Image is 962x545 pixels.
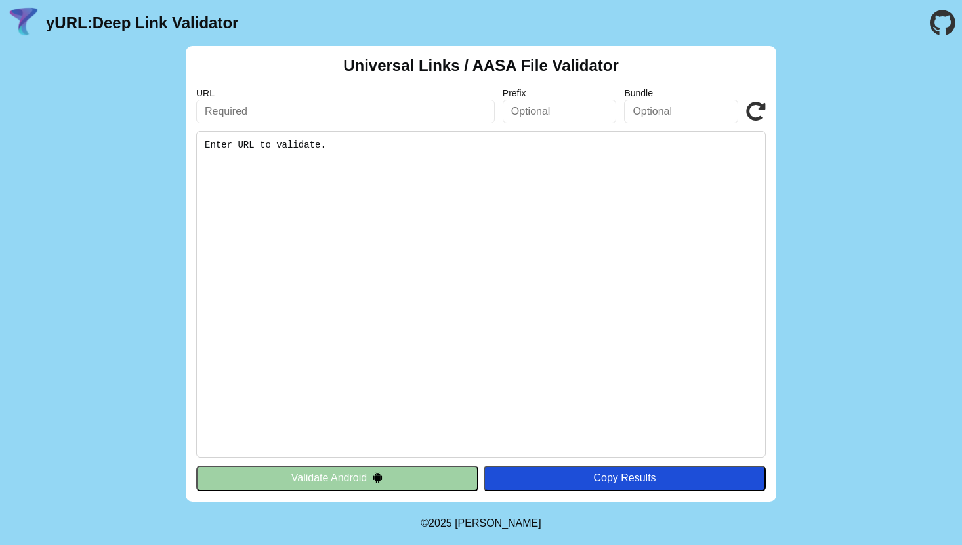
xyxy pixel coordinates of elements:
input: Optional [624,100,738,123]
label: URL [196,88,495,98]
img: droidIcon.svg [372,472,383,483]
input: Required [196,100,495,123]
label: Prefix [503,88,617,98]
div: Copy Results [490,472,759,484]
footer: © [421,502,541,545]
a: Michael Ibragimchayev's Personal Site [455,517,541,529]
span: 2025 [429,517,452,529]
button: Copy Results [484,466,766,491]
h2: Universal Links / AASA File Validator [343,56,619,75]
a: yURL:Deep Link Validator [46,14,238,32]
img: yURL Logo [7,6,41,40]
label: Bundle [624,88,738,98]
input: Optional [503,100,617,123]
button: Validate Android [196,466,478,491]
pre: Enter URL to validate. [196,131,766,458]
